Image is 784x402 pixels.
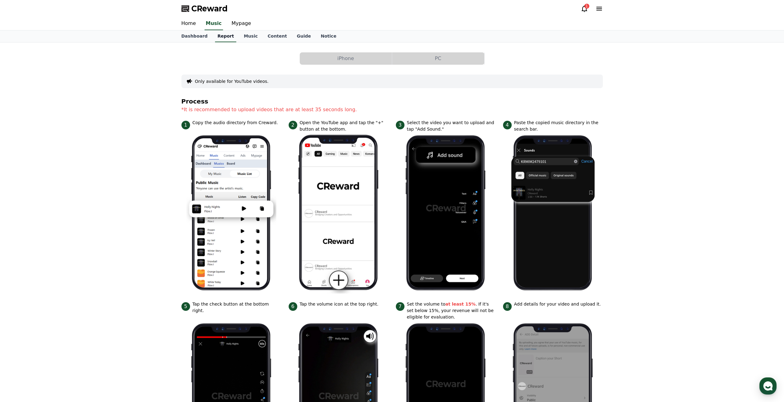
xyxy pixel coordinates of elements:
[503,121,512,129] span: 4
[294,132,384,294] img: 2.png
[396,302,404,311] span: 7
[41,195,79,211] a: Messages
[181,98,603,105] h4: Process
[181,302,190,311] span: 5
[401,132,491,294] img: 3.png
[181,106,603,113] p: *It is recommended to upload videos that are at least 35 seconds long.
[300,52,392,65] button: iPhone
[193,301,281,314] p: Tap the check button at the bottom right.
[508,132,598,294] img: 4.png
[581,5,588,12] a: 1
[300,301,379,307] p: Tap the volume icon at the top right.
[79,195,118,211] a: Settings
[407,120,496,132] p: Select the video you want to upload and tap "Add Sound."
[2,195,41,211] a: Home
[177,30,213,42] a: Dashboard
[292,30,316,42] a: Guide
[195,78,269,84] button: Only available for YouTube videos.
[514,120,603,132] p: Paste the copied music directory in the search bar.
[239,30,262,42] a: Music
[263,30,292,42] a: Content
[289,302,297,311] span: 6
[392,52,484,65] button: PC
[51,205,69,210] span: Messages
[407,301,496,320] p: Set the volume to . If it's set below 15%, your revenue will not be eligible for evaluation.
[396,121,404,129] span: 3
[181,4,228,14] a: CReward
[191,4,228,14] span: CReward
[177,17,201,30] a: Home
[215,30,237,42] a: Report
[91,205,106,209] span: Settings
[300,120,388,132] p: Open the YouTube app and tap the "+" button at the bottom.
[445,302,476,307] strong: at least 15%
[584,4,589,9] div: 1
[514,301,601,307] p: Add details for your video and upload it.
[193,120,278,126] p: Copy the audio directory from Creward.
[316,30,341,42] a: Notice
[181,121,190,129] span: 1
[503,302,512,311] span: 8
[289,121,297,129] span: 2
[186,132,276,294] img: 1.png
[16,205,26,209] span: Home
[227,17,256,30] a: Mypage
[205,17,223,30] a: Music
